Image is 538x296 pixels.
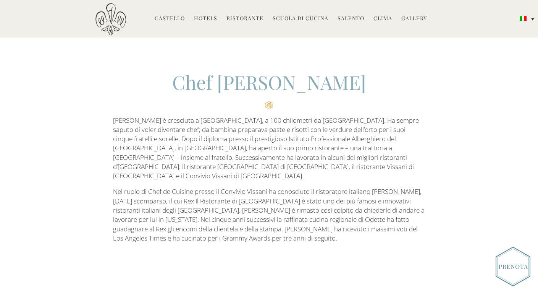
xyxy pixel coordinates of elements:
[338,15,364,23] a: Salento
[155,15,185,23] a: Castello
[496,247,530,286] img: Book_Button_Italian.png
[401,15,427,23] a: Gallery
[273,15,328,23] a: Scuola di Cucina
[113,69,425,109] h2: Chef [PERSON_NAME]
[194,15,217,23] a: Hotels
[95,3,126,36] img: Castello di Ugento
[226,15,263,23] a: Ristorante
[113,116,425,181] p: [PERSON_NAME] è cresciuta a [GEOGRAPHIC_DATA], a 100 chilometri da [GEOGRAPHIC_DATA]. Ha sempre s...
[373,15,392,23] a: Clima
[520,16,527,21] img: Italiano
[113,187,425,243] p: Nel ruolo di Chef de Cuisine presso il Convivio Vissani ha conosciuto il ristoratore italiano [PE...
